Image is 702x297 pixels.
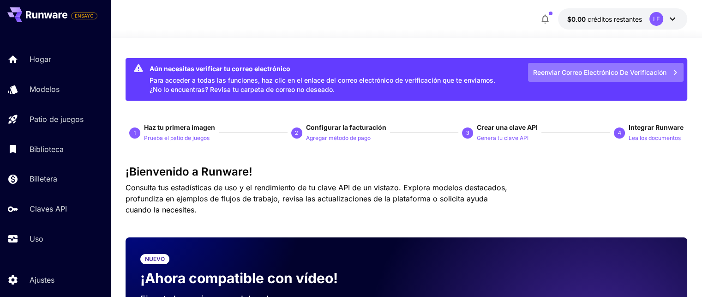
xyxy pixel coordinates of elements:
[567,15,586,23] font: $0.00
[133,130,137,136] font: 1
[30,55,51,64] font: Hogar
[533,68,666,76] font: Reenviar correo electrónico de verificación
[30,115,84,124] font: Patio de juegos
[528,63,684,82] button: Reenviar correo electrónico de verificación
[629,134,681,141] font: Lea los documentos
[126,165,252,178] font: ¡Bienvenido a Runware!
[618,130,621,136] font: 4
[150,65,290,73] font: Aún necesitas verificar tu correo electrónico
[71,10,97,21] span: Agregue su tarjeta de pago para habilitar la funcionalidad completa de la plataforma.
[653,15,660,23] font: LE
[477,134,528,141] font: Genera tu clave API
[144,132,210,143] button: Prueba el patio de juegos
[466,130,469,136] font: 3
[306,123,386,131] font: Configurar la facturación
[477,123,538,131] font: Crear una clave API
[75,13,94,18] font: ENSAYO
[30,234,43,243] font: Uso
[558,8,687,30] button: $0.00LE
[30,204,67,213] font: Claves API
[306,132,371,143] button: Agregar método de pago
[126,183,507,214] font: Consulta tus estadísticas de uso y el rendimiento de tu clave API de un vistazo. Explora modelos ...
[629,123,684,131] font: Integrar Runware
[30,275,54,285] font: Ajustes
[295,130,298,136] font: 2
[140,270,338,286] font: ¡Ahora compatible con vídeo!
[588,15,642,23] font: créditos restantes
[30,145,64,154] font: Biblioteca
[150,76,495,93] font: Para acceder a todas las funciones, haz clic en el enlace del correo electrónico de verificación ...
[306,134,371,141] font: Agregar método de pago
[567,14,642,24] div: $0.00
[144,123,215,131] font: Haz tu primera imagen
[629,132,681,143] button: Lea los documentos
[145,255,165,262] font: NUEVO
[30,174,57,183] font: Billetera
[30,85,60,94] font: Modelos
[477,132,528,143] button: Genera tu clave API
[144,134,210,141] font: Prueba el patio de juegos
